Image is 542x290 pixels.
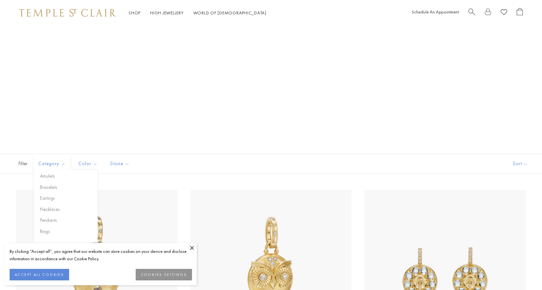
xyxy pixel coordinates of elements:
[74,157,102,171] button: Color
[193,10,267,16] a: World of [DEMOGRAPHIC_DATA]World of [DEMOGRAPHIC_DATA]
[150,10,184,16] a: High JewelleryHigh Jewellery
[136,269,192,280] button: COOKIES SETTINGS
[517,8,523,18] a: Open Shopping Bag
[412,9,459,15] a: Schedule An Appointment
[510,260,536,284] iframe: Gorgias live chat messenger
[107,160,134,168] span: Stone
[10,269,69,280] button: ACCEPT ALL COOKIES
[19,9,116,17] img: Temple St. Clair
[498,154,542,173] button: Show sort by
[35,160,70,168] span: Category
[501,8,507,18] a: View Wishlist
[106,157,134,171] button: Stone
[129,9,267,17] nav: Main navigation
[34,157,70,171] button: Category
[129,10,140,16] a: ShopShop
[75,160,102,168] span: Color
[10,248,192,262] div: By clicking “Accept all”, you agree that our website can store cookies on your device and disclos...
[468,8,475,18] a: Search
